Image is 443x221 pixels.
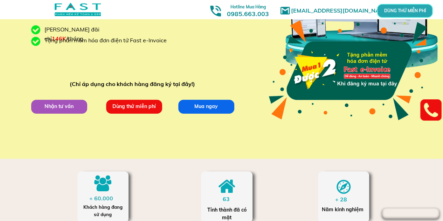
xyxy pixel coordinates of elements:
p: Mua ngay [178,99,234,113]
span: 146K [52,35,66,42]
p: Nhận tư vấn [31,99,87,113]
div: (Chỉ áp dụng cho khách hàng đăng ký tại đây!) [70,80,198,89]
h3: 0985.663.003 [219,2,277,17]
p: Dùng thử miễn phí [106,99,162,113]
div: Tặng phần mềm hóa đơn điện tử Fast e-Invoice [44,36,172,45]
div: [PERSON_NAME] đãi chỉ /tháng [44,25,136,43]
div: + 60.000 [89,194,117,203]
span: Hotline Mua Hàng [230,4,266,9]
div: + 28 [335,195,354,204]
div: 63 [223,195,236,204]
div: Khách hàng đang sử dụng [81,204,125,218]
h1: [EMAIL_ADDRESS][DOMAIN_NAME] [291,6,394,15]
div: Năm kinh nghiệm [321,206,365,213]
p: DÙNG THỬ MIỄN PHÍ [396,9,413,13]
